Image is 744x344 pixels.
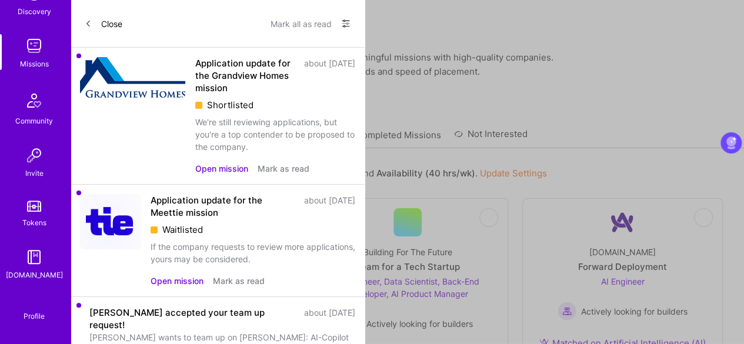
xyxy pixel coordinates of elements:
div: about [DATE] [304,194,355,219]
button: Close [85,14,122,33]
div: [DOMAIN_NAME] [6,269,63,281]
div: about [DATE] [304,57,355,94]
button: Mark as read [258,162,309,175]
img: tokens [27,201,41,212]
div: Discovery [18,5,51,18]
img: Company Logo [80,57,186,98]
a: Profile [19,298,49,321]
img: guide book [22,245,46,269]
button: Mark all as read [271,14,332,33]
button: Mark as read [213,275,265,287]
div: Application update for the Grandview Homes mission [195,57,297,94]
div: Application update for the Meettie mission [151,194,297,219]
div: Shortlisted [195,99,355,111]
div: about [DATE] [304,306,355,331]
img: teamwork [22,34,46,58]
div: Community [15,115,53,127]
div: [PERSON_NAME] accepted your team up request! [89,306,297,331]
div: Tokens [22,216,46,229]
img: Company Logo [80,194,141,249]
div: Missions [20,58,49,70]
img: Invite [22,143,46,167]
div: Profile [24,310,45,321]
div: Waitlisted [151,223,355,236]
button: Open mission [151,275,203,287]
div: We're still reviewing applications, but you're a top contender to be proposed to the company. [195,116,355,153]
div: Invite [25,167,44,179]
img: Community [20,86,48,115]
div: If the company requests to review more applications, yours may be considered. [151,241,355,265]
button: Open mission [195,162,248,175]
